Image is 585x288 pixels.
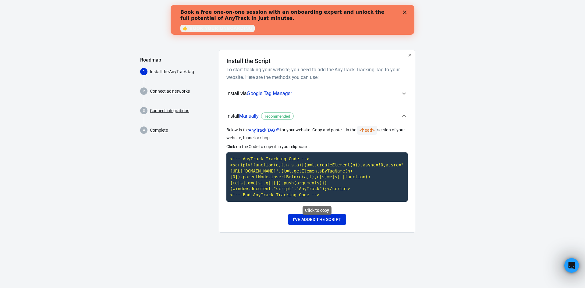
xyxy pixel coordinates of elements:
[226,90,292,98] span: Install via
[150,108,189,114] a: Connect integrations
[263,113,292,119] span: recommended
[564,258,579,273] iframe: Intercom live chat
[143,89,145,93] text: 2
[226,86,408,101] button: Install viaGoogle Tag Manager
[150,69,214,75] p: Install the AnyTrack tag
[226,144,408,150] p: Click on the Code to copy it in your clipboard:
[247,91,292,96] span: Google Tag Manager
[226,152,408,201] code: Click to copy
[226,66,405,81] h6: To start tracking your website, you need to add the AnyTrack Tracking Tag to your website. Here a...
[232,5,238,9] div: Close
[143,108,145,113] text: 3
[239,113,259,119] span: Manually
[171,5,414,35] iframe: Intercom live chat banner
[249,127,280,133] a: AnyTrack TAG
[143,69,145,74] text: 1
[150,127,168,133] a: Complete
[288,214,346,225] button: I've added the script
[150,88,190,94] a: Connect ad networks
[226,112,294,120] span: Install
[140,10,445,20] div: AnyTrack
[357,126,377,135] code: <head>
[226,57,271,65] h4: Install the Script
[226,106,408,126] button: InstallManuallyrecommended
[140,57,214,63] h5: Roadmap
[303,206,331,215] div: Click to copy
[226,126,408,141] p: Below is the for your website. Copy and paste it in the section of your website, funnel or shop.
[143,128,145,132] text: 4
